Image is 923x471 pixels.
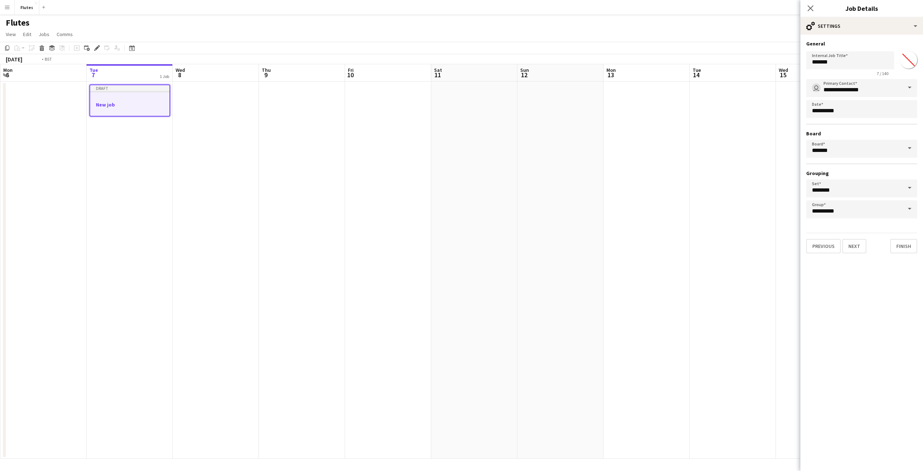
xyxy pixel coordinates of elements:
span: 13 [605,71,616,79]
span: 7 [88,71,98,79]
span: 9 [261,71,271,79]
span: 11 [433,71,442,79]
span: 8 [175,71,185,79]
button: Previous [806,239,841,253]
span: Edit [23,31,31,38]
span: Tue [693,67,701,73]
a: View [3,30,19,39]
button: Flutes [15,0,39,14]
h3: Board [806,130,917,137]
span: View [6,31,16,38]
span: Mon [3,67,13,73]
span: Sun [520,67,529,73]
button: Next [842,239,866,253]
span: Wed [779,67,788,73]
span: Tue [89,67,98,73]
div: Settings [800,17,923,35]
div: BST [45,56,52,62]
span: Sat [434,67,442,73]
span: Wed [176,67,185,73]
span: 15 [778,71,788,79]
span: 10 [347,71,354,79]
a: Comms [54,30,76,39]
h1: Flutes [6,17,30,28]
span: Comms [57,31,73,38]
span: Thu [262,67,271,73]
div: [DATE] [6,56,22,63]
span: Mon [606,67,616,73]
span: 12 [519,71,529,79]
a: Edit [20,30,34,39]
span: 6 [2,71,13,79]
h3: Job Details [800,4,923,13]
span: Jobs [39,31,49,38]
span: 14 [692,71,701,79]
app-job-card: DraftNew job [89,84,170,117]
span: Fri [348,67,354,73]
h3: New job [90,101,169,108]
div: 1 Job [160,74,169,79]
a: Jobs [36,30,52,39]
h3: Grouping [806,170,917,176]
button: Finish [890,239,917,253]
span: 7 / 140 [871,71,894,76]
h3: General [806,40,917,47]
div: Draft [90,85,169,91]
